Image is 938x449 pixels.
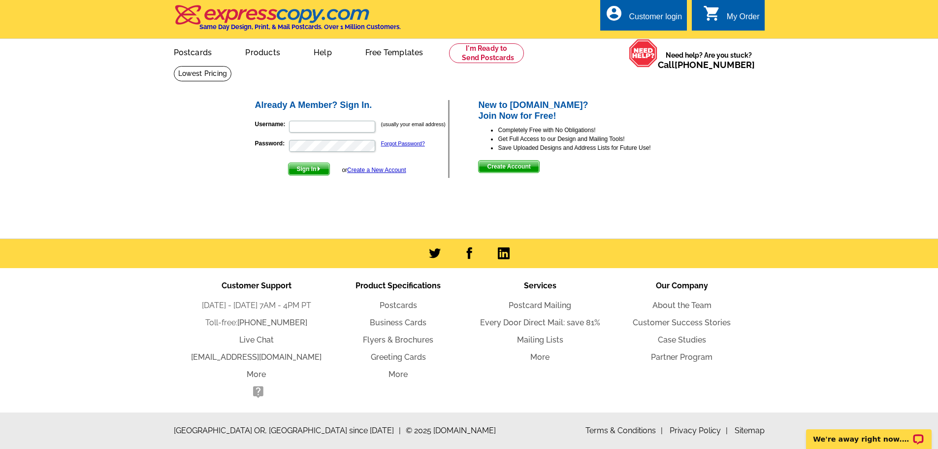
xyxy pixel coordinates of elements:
[517,335,563,345] a: Mailing Lists
[658,335,706,345] a: Case Studies
[670,426,728,435] a: Privacy Policy
[289,163,329,175] span: Sign In
[199,23,401,31] h4: Same Day Design, Print, & Mail Postcards. Over 1 Million Customers.
[388,370,408,379] a: More
[381,121,446,127] small: (usually your email address)
[530,352,550,362] a: More
[498,143,684,152] li: Save Uploaded Designs and Address Lists for Future Use!
[509,301,571,310] a: Postcard Mailing
[247,370,266,379] a: More
[370,318,426,327] a: Business Cards
[498,135,684,143] li: Get Full Access to our Design and Mailing Tools!
[363,335,433,345] a: Flyers & Brochures
[406,425,496,437] span: © 2025 [DOMAIN_NAME]
[651,352,712,362] a: Partner Program
[255,100,449,111] h2: Already A Member? Sign In.
[191,352,322,362] a: [EMAIL_ADDRESS][DOMAIN_NAME]
[229,40,296,63] a: Products
[237,318,307,327] a: [PHONE_NUMBER]
[479,161,539,173] span: Create Account
[288,163,330,175] button: Sign In
[498,126,684,135] li: Completely Free with No Obligations!
[186,300,327,311] li: [DATE] - [DATE] 7AM - 4PM PT
[735,426,765,435] a: Sitemap
[371,352,426,362] a: Greeting Cards
[633,318,731,327] a: Customer Success Stories
[174,425,401,437] span: [GEOGRAPHIC_DATA] OR, [GEOGRAPHIC_DATA] since [DATE]
[656,281,708,290] span: Our Company
[478,100,684,121] h2: New to [DOMAIN_NAME]? Join Now for Free!
[658,50,760,70] span: Need help? Are you stuck?
[186,317,327,329] li: Toll-free:
[605,4,623,22] i: account_circle
[255,120,288,129] label: Username:
[255,139,288,148] label: Password:
[158,40,228,63] a: Postcards
[342,166,406,174] div: or
[629,12,682,26] div: Customer login
[239,335,274,345] a: Live Chat
[727,12,760,26] div: My Order
[800,418,938,449] iframe: LiveChat chat widget
[703,4,721,22] i: shopping_cart
[652,301,712,310] a: About the Team
[658,60,755,70] span: Call
[350,40,439,63] a: Free Templates
[478,160,539,173] button: Create Account
[585,426,663,435] a: Terms & Conditions
[222,281,291,290] span: Customer Support
[480,318,600,327] a: Every Door Direct Mail: save 81%
[317,167,321,171] img: button-next-arrow-white.png
[174,12,401,31] a: Same Day Design, Print, & Mail Postcards. Over 1 Million Customers.
[380,301,417,310] a: Postcards
[675,60,755,70] a: [PHONE_NUMBER]
[629,39,658,68] img: help
[298,40,348,63] a: Help
[356,281,441,290] span: Product Specifications
[347,167,406,173] a: Create a New Account
[381,140,425,146] a: Forgot Password?
[605,11,682,23] a: account_circle Customer login
[524,281,556,290] span: Services
[703,11,760,23] a: shopping_cart My Order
